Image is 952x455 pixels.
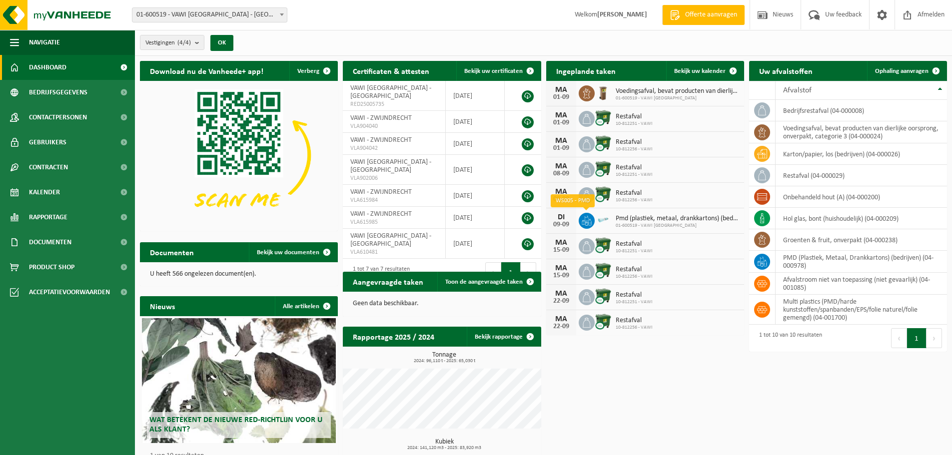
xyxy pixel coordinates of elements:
td: [DATE] [446,229,505,259]
img: WB-0140-HPE-BN-01 [595,84,612,101]
span: VAWI - ZWIJNDRECHT [350,136,412,144]
span: Product Shop [29,255,74,280]
span: Contracten [29,155,68,180]
span: VLA904042 [350,144,437,152]
div: 1 tot 10 van 10 resultaten [754,327,822,349]
a: Alle artikelen [275,296,337,316]
span: 01-600519 - VAWI [GEOGRAPHIC_DATA] [616,223,739,229]
span: Verberg [297,68,319,74]
td: PMD (Plastiek, Metaal, Drankkartons) (bedrijven) (04-000978) [776,251,947,273]
span: 10-812256 - VAWI [616,274,653,280]
span: VAWI [GEOGRAPHIC_DATA] - [GEOGRAPHIC_DATA] [350,232,431,248]
div: MA [551,111,571,119]
td: karton/papier, los (bedrijven) (04-000026) [776,143,947,165]
div: 22-09 [551,298,571,305]
img: WB-1100-CU [595,135,612,152]
button: Previous [891,328,907,348]
p: U heeft 566 ongelezen document(en). [150,271,328,278]
a: Bekijk rapportage [467,327,540,347]
span: Documenten [29,230,71,255]
span: Voedingsafval, bevat producten van dierlijke oorsprong, onverpakt, categorie 3 [616,87,739,95]
span: Acceptatievoorwaarden [29,280,110,305]
td: groenten & fruit, onverpakt (04-000238) [776,229,947,251]
img: WB-1100-CU [595,186,612,203]
img: WB-1100-CU [595,313,612,330]
span: Kalender [29,180,60,205]
span: 10-812251 - VAWI [616,172,653,178]
span: 10-812251 - VAWI [616,248,653,254]
h2: Certificaten & attesten [343,61,439,80]
span: Rapportage [29,205,67,230]
span: 01-600519 - VAWI NV - ANTWERPEN [132,8,287,22]
td: bedrijfsrestafval (04-000008) [776,100,947,121]
span: RED25005735 [350,100,437,108]
h2: Documenten [140,242,204,262]
button: Previous [485,262,501,282]
img: WB-1100-CU [595,109,612,126]
span: Vestigingen [145,35,191,50]
td: onbehandeld hout (A) (04-000200) [776,186,947,208]
span: Restafval [616,240,653,248]
h2: Uw afvalstoffen [749,61,823,80]
div: MA [551,188,571,196]
span: Offerte aanvragen [683,10,740,20]
span: Bedrijfsgegevens [29,80,87,105]
h2: Nieuws [140,296,185,316]
span: 10-812256 - VAWI [616,197,653,203]
img: WB-1100-CU [595,237,612,254]
count: (4/4) [177,39,191,46]
h2: Aangevraagde taken [343,272,433,291]
span: Restafval [616,164,653,172]
a: Toon de aangevraagde taken [437,272,540,292]
td: [DATE] [446,185,505,207]
span: Toon de aangevraagde taken [445,279,523,285]
td: [DATE] [446,133,505,155]
span: VLA902006 [350,174,437,182]
span: Restafval [616,189,653,197]
span: Restafval [616,113,653,121]
span: Navigatie [29,30,60,55]
span: Restafval [616,317,653,325]
h3: Kubiek [348,439,541,451]
td: restafval (04-000029) [776,165,947,186]
button: 1 [907,328,927,348]
div: 08-09 [551,170,571,177]
span: Bekijk uw certificaten [464,68,523,74]
td: [DATE] [446,81,505,111]
button: OK [210,35,233,51]
span: VAWI [GEOGRAPHIC_DATA] - [GEOGRAPHIC_DATA] [350,158,431,174]
div: 08-09 [551,196,571,203]
span: 10-812256 - VAWI [616,325,653,331]
span: 2024: 96,110 t - 2025: 65,030 t [348,359,541,364]
span: 01-600519 - VAWI [GEOGRAPHIC_DATA] [616,95,739,101]
span: Restafval [616,291,653,299]
div: 09-09 [551,221,571,228]
h2: Rapportage 2025 / 2024 [343,327,444,346]
button: Vestigingen(4/4) [140,35,204,50]
span: 2024: 141,120 m3 - 2025: 83,920 m3 [348,446,541,451]
div: MA [551,264,571,272]
div: MA [551,137,571,145]
span: Pmd (plastiek, metaal, drankkartons) (bedrijven) [616,215,739,223]
div: 15-09 [551,247,571,254]
span: Restafval [616,138,653,146]
a: Bekijk uw documenten [249,242,337,262]
img: LP-SK-00060-HPE-11 [595,211,612,228]
td: [DATE] [446,111,505,133]
div: 01-09 [551,94,571,101]
td: [DATE] [446,155,505,185]
span: 10-812256 - VAWI [616,146,653,152]
h2: Download nu de Vanheede+ app! [140,61,273,80]
span: VLA904040 [350,122,437,130]
div: 1 tot 7 van 7 resultaten [348,261,410,283]
button: Next [521,262,536,282]
span: Restafval [616,266,653,274]
a: Bekijk uw certificaten [456,61,540,81]
td: voedingsafval, bevat producten van dierlijke oorsprong, onverpakt, categorie 3 (04-000024) [776,121,947,143]
div: 01-09 [551,145,571,152]
span: VAWI - ZWIJNDRECHT [350,210,412,218]
span: 10-812251 - VAWI [616,299,653,305]
img: WB-1100-CU [595,262,612,279]
button: Verberg [289,61,337,81]
span: Wat betekent de nieuwe RED-richtlijn voor u als klant? [149,416,322,434]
